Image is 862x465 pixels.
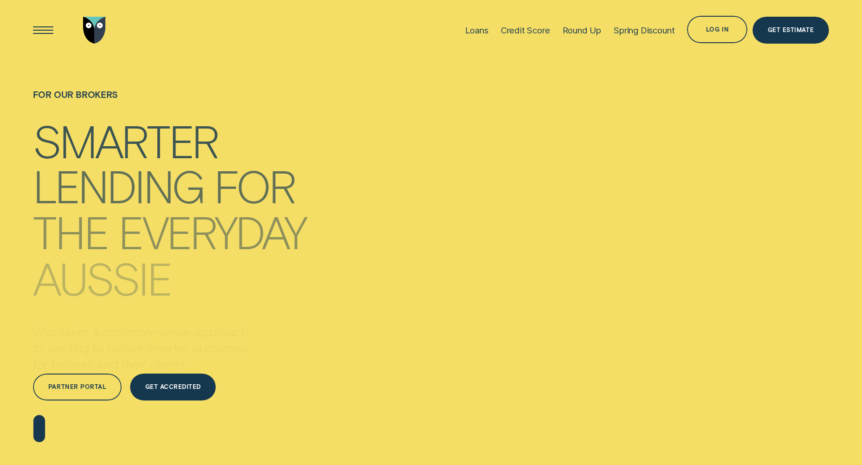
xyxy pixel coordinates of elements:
[501,25,550,35] div: Credit Score
[33,165,203,207] div: lending
[33,374,121,400] a: Partner Portal
[33,90,305,117] h1: For Our Brokers
[752,17,829,44] a: Get Estimate
[33,211,108,253] div: the
[130,374,216,400] a: Get Accredited
[118,211,306,253] div: everyday
[30,17,57,44] button: Open Menu
[33,323,294,373] p: Wisr takes a common-sense approach to lending to deliver smarter outcomes for brokers and their c...
[83,17,106,44] img: Wisr
[33,116,305,284] h4: Smarter lending for the everyday Aussie
[465,25,488,35] div: Loans
[687,16,747,43] button: Log in
[614,25,674,35] div: Spring Discount
[563,25,602,35] div: Round Up
[33,119,217,161] div: Smarter
[214,165,294,207] div: for
[33,257,171,299] div: Aussie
